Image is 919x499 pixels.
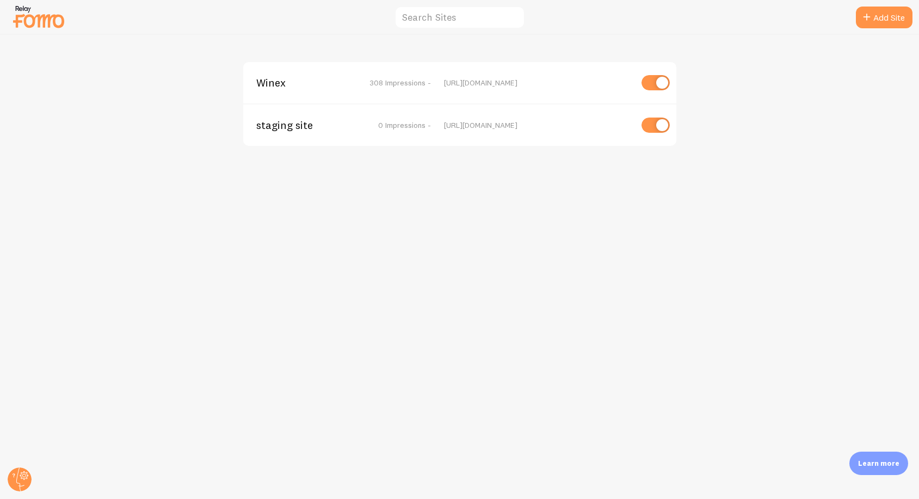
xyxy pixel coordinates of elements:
div: [URL][DOMAIN_NAME] [444,120,632,130]
span: 0 Impressions - [378,120,431,130]
span: Winex [256,78,344,88]
span: 308 Impressions - [369,78,431,88]
div: [URL][DOMAIN_NAME] [444,78,632,88]
span: staging site [256,120,344,130]
img: fomo-relay-logo-orange.svg [11,3,66,30]
p: Learn more [858,458,899,469]
div: Learn more [849,452,908,475]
